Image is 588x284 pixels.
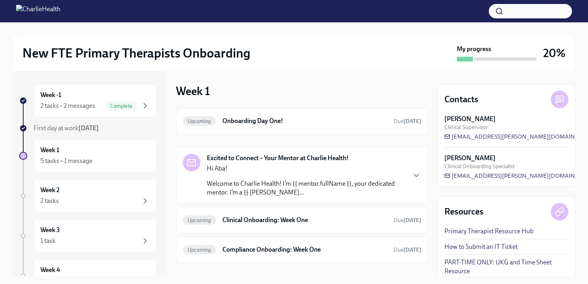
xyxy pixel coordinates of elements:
a: Primary Therapist Resource Hub [444,227,534,236]
p: Hi Aba! [207,164,405,173]
strong: [PERSON_NAME] [444,115,496,123]
h3: 20% [543,46,566,60]
a: Week 31 task [19,219,157,252]
h6: Onboarding Day One! [222,117,387,125]
a: First day at work[DATE] [19,124,157,133]
span: September 4th, 2025 09:00 [394,117,421,125]
span: Due [394,118,421,125]
h6: Clinical Onboarding: Week One [222,216,387,224]
span: Due [394,246,421,253]
p: Welcome to Charlie Health! I’m {{ mentor.fullName }}, your dedicated mentor. I’m a {{ [PERSON_NAM... [207,179,405,197]
h2: New FTE Primary Therapists Onboarding [22,45,250,61]
span: Due [394,217,421,224]
div: 5 tasks • 1 message [40,157,92,165]
h6: Week 1 [40,146,59,155]
h6: Compliance Onboarding: Week One [222,245,387,254]
div: 1 task [40,236,56,245]
h6: Week 3 [40,226,60,234]
span: September 8th, 2025 09:00 [394,216,421,224]
span: Clinical Supervisor [444,123,488,131]
span: First day at work [34,124,99,132]
a: Week 15 tasks • 1 message [19,139,157,173]
a: PART-TIME ONLY: UKG and Time Sheet Resource [444,258,568,276]
strong: Excited to Connect – Your Mentor at Charlie Health! [207,154,349,163]
strong: [DATE] [404,246,421,253]
strong: [DATE] [78,124,99,132]
img: CharlieHealth [16,5,60,18]
span: Clinical Onboarding Specialist [444,163,515,170]
a: UpcomingClinical Onboarding: Week OneDue[DATE] [183,214,421,226]
strong: My progress [457,45,491,54]
span: September 8th, 2025 09:00 [394,246,421,254]
h3: Week 1 [176,84,210,98]
a: UpcomingCompliance Onboarding: Week OneDue[DATE] [183,243,421,256]
a: UpcomingOnboarding Day One!Due[DATE] [183,115,421,127]
h6: Week -1 [40,91,61,99]
span: Upcoming [183,217,216,223]
span: Upcoming [183,247,216,253]
a: Week 22 tasks [19,179,157,213]
span: Upcoming [183,118,216,124]
a: How to Submit an IT Ticket [444,242,518,251]
strong: [DATE] [404,217,421,224]
h6: Week 2 [40,186,60,195]
h4: Resources [444,206,484,218]
a: Week -12 tasks • 2 messagesComplete [19,84,157,117]
span: Complete [105,103,137,109]
strong: [PERSON_NAME] [444,154,496,163]
strong: [DATE] [404,118,421,125]
div: 2 tasks • 2 messages [40,101,95,110]
div: 2 tasks [40,197,59,205]
h4: Contacts [444,93,478,105]
h6: Week 4 [40,266,60,274]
